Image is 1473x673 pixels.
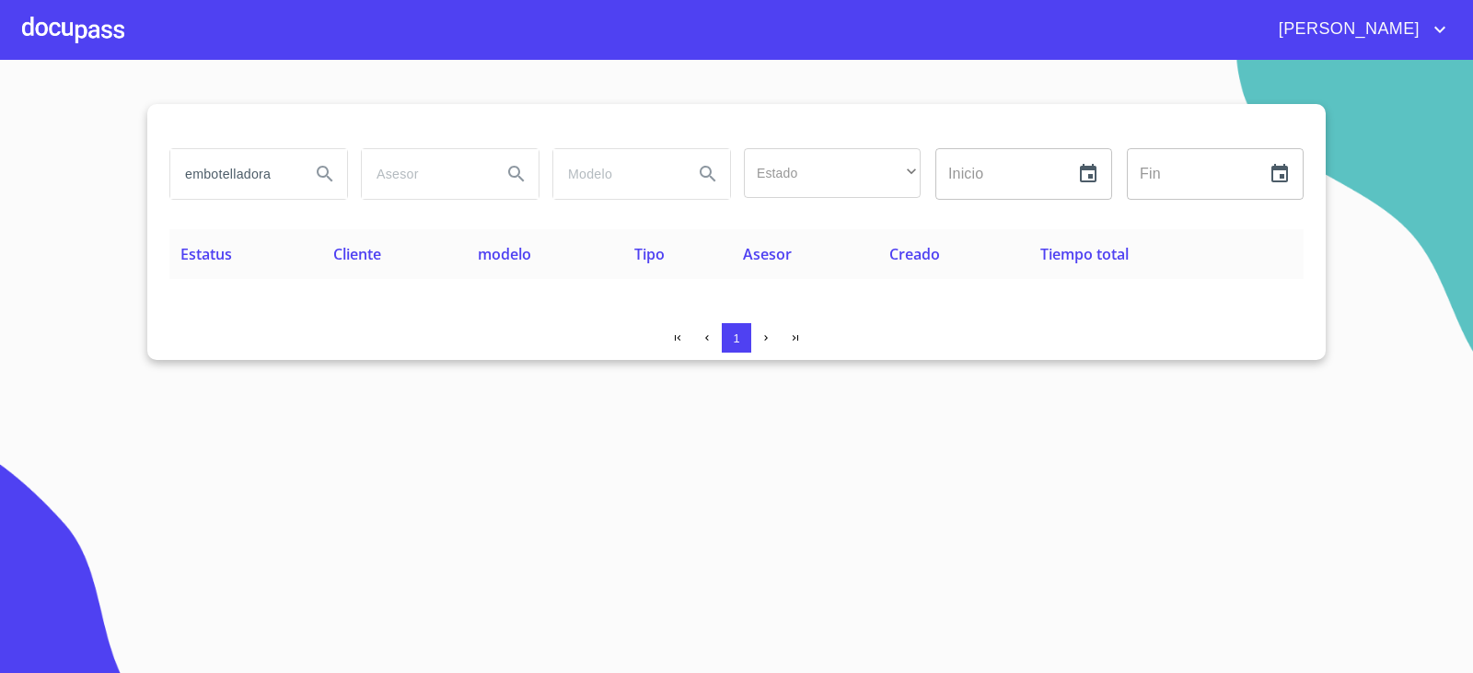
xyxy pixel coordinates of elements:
button: 1 [722,323,751,353]
span: Creado [889,244,940,264]
span: Tiempo total [1040,244,1129,264]
div: ​ [744,148,921,198]
span: Estatus [180,244,232,264]
span: Asesor [743,244,792,264]
input: search [170,149,296,199]
input: search [553,149,679,199]
span: 1 [733,331,739,345]
span: [PERSON_NAME] [1265,15,1429,44]
span: Cliente [333,244,381,264]
span: Tipo [634,244,665,264]
button: Search [303,152,347,196]
input: search [362,149,487,199]
button: Search [494,152,539,196]
span: modelo [478,244,531,264]
button: Search [686,152,730,196]
button: account of current user [1265,15,1451,44]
